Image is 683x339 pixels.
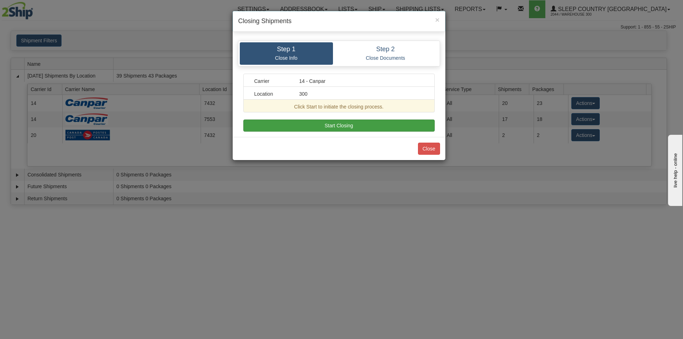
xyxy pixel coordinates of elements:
div: 300 [294,90,429,97]
p: Close Documents [338,55,433,61]
h4: Step 2 [338,46,433,53]
iframe: chat widget [667,133,682,206]
p: Close Info [245,55,328,61]
h4: Closing Shipments [238,17,440,26]
button: Close [435,16,439,23]
div: 14 - Canpar [294,78,429,85]
h4: Step 1 [245,46,328,53]
span: × [435,16,439,24]
a: Step 1 Close Info [240,42,333,65]
div: Carrier [249,78,294,85]
div: live help - online [5,6,66,11]
div: Click Start to initiate the closing process. [249,103,429,110]
a: Step 2 Close Documents [333,42,438,65]
button: Close [418,143,440,155]
div: Location [249,90,294,97]
button: Start Closing [243,120,435,132]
